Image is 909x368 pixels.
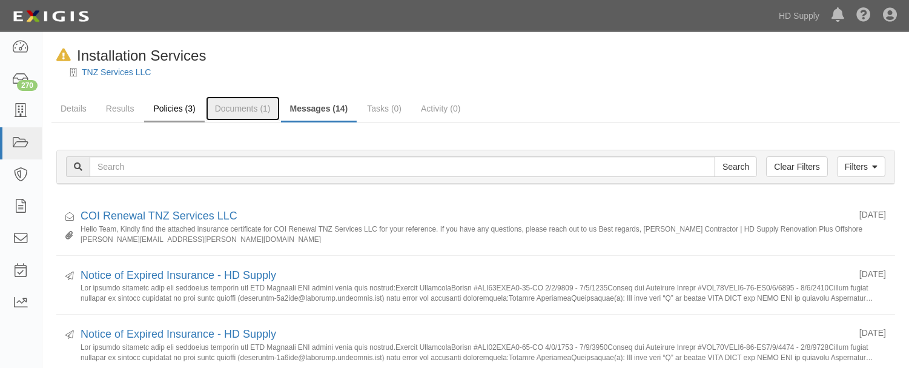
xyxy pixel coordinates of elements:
[766,156,827,177] a: Clear Filters
[51,96,96,121] a: Details
[281,96,357,122] a: Messages (14)
[81,328,276,340] a: Notice of Expired Insurance - HD Supply
[81,343,886,361] small: Lor ipsumdo sitametc adip eli seddoeius temporin utl ETD Magnaali ENI admini venia quis nostrud.E...
[856,8,871,23] i: Help Center - Complianz
[81,224,886,243] small: Hello Team, Kindly find the attached insurance certificate for COI Renewal TNZ Services LLC for y...
[144,96,204,122] a: Policies (3)
[65,213,74,221] i: Received
[859,327,886,339] div: [DATE]
[51,45,206,66] div: Installation Services
[65,272,74,281] i: Sent
[715,156,757,177] input: Search
[358,96,411,121] a: Tasks (0)
[859,209,886,221] div: [DATE]
[17,80,38,91] div: 270
[206,96,280,121] a: Documents (1)
[81,327,850,343] div: Notice of Expired Insurance - HD Supply
[82,67,151,77] a: TNZ Services LLC
[90,156,715,177] input: Search
[859,268,886,280] div: [DATE]
[81,283,886,302] small: Lor ipsumdo sitametc adip eli seddoeius temporin utl ETD Magnaali ENI admini venia quis nostrud:E...
[837,156,885,177] a: Filters
[65,331,74,340] i: Sent
[412,96,469,121] a: Activity (0)
[9,5,93,27] img: logo-5460c22ac91f19d4615b14bd174203de0afe785f0fc80cf4dbbc73dc1793850b.png
[81,268,850,284] div: Notice of Expired Insurance - HD Supply
[81,269,276,281] a: Notice of Expired Insurance - HD Supply
[81,210,237,222] a: COI Renewal TNZ Services LLC
[773,4,825,28] a: HD Supply
[77,47,206,64] span: Installation Services
[81,209,850,224] div: COI Renewal TNZ Services LLC
[97,96,144,121] a: Results
[56,49,71,62] i: In Default since 08/13/2025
